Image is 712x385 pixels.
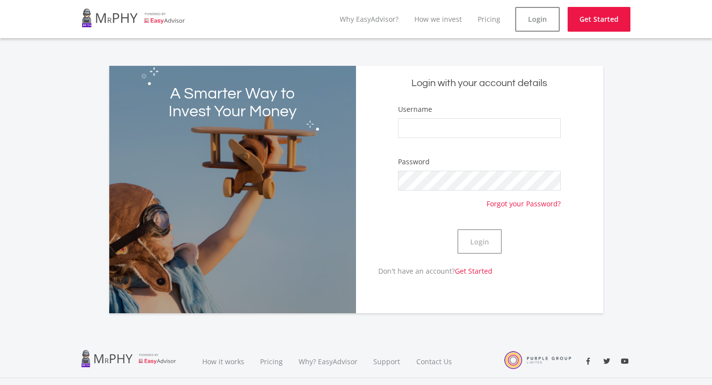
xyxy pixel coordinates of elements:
a: Get Started [568,7,630,32]
a: How we invest [414,14,462,24]
h2: A Smarter Way to Invest Your Money [158,85,307,121]
p: Don't have an account? [356,266,492,276]
label: Password [398,157,430,167]
a: Forgot your Password? [487,191,561,209]
a: Login [515,7,560,32]
button: Login [457,229,502,254]
a: Why? EasyAdvisor [291,345,365,378]
a: Pricing [478,14,500,24]
a: Support [365,345,408,378]
h5: Login with your account details [363,77,596,90]
label: Username [398,104,432,114]
a: Pricing [252,345,291,378]
a: How it works [194,345,252,378]
a: Why EasyAdvisor? [340,14,399,24]
a: Get Started [455,266,492,276]
a: Contact Us [408,345,461,378]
